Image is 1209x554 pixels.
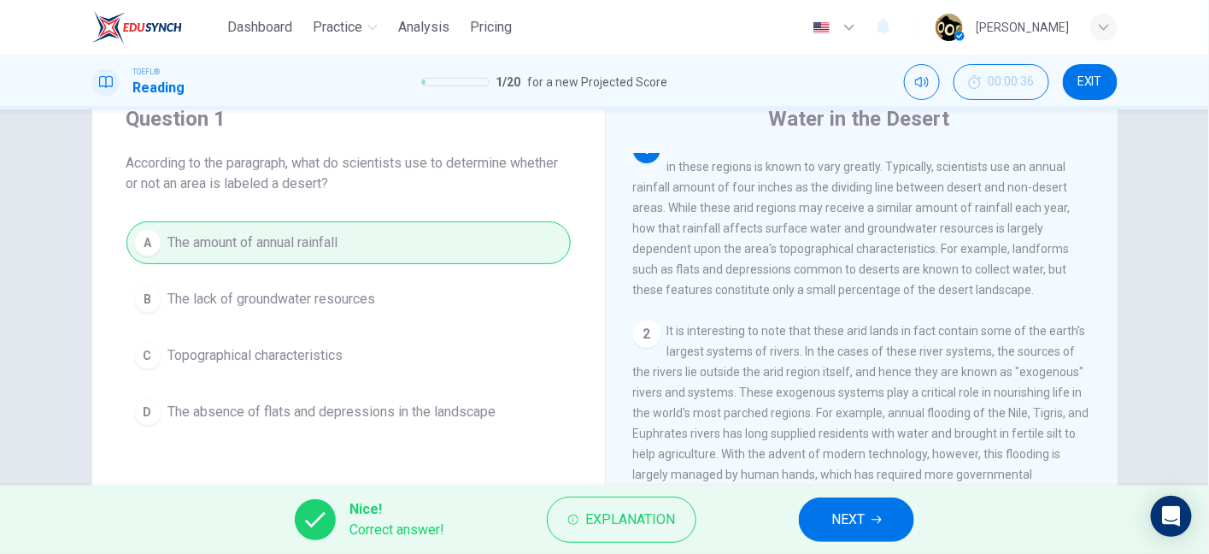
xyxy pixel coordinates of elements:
div: 2 [633,321,660,348]
span: for a new Projected Score [528,72,668,92]
h4: Water in the Desert [769,105,950,133]
button: Analysis [391,12,456,43]
button: Practice [306,12,384,43]
span: Nice! [349,499,444,520]
button: EXIT [1063,64,1118,100]
span: Analysis [398,17,449,38]
span: EXIT [1077,75,1102,89]
button: Dashboard [220,12,299,43]
h4: Question 1 [126,105,571,133]
span: Pricing [470,17,512,38]
a: EduSynch logo [92,10,221,44]
button: 00:00:36 [954,64,1049,100]
span: 1 / 20 [496,72,521,92]
h1: Reading [133,78,185,98]
span: Dashboard [227,17,292,38]
button: Explanation [547,497,696,543]
span: 00:00:36 [989,75,1035,89]
div: Open Intercom Messenger [1151,496,1192,537]
div: [PERSON_NAME] [977,17,1070,38]
div: Hide [954,64,1049,100]
span: It is interesting to note that these arid lands in fact contain some of the earth's largest syste... [633,324,1090,522]
span: Practice [313,17,362,38]
div: Mute [904,64,940,100]
span: TOEFL® [133,66,161,78]
button: NEXT [799,498,914,542]
button: Pricing [463,12,519,43]
img: Profile picture [936,14,963,41]
span: According to the paragraph, what do scientists use to determine whether or not an area is labeled... [126,153,571,194]
img: EduSynch logo [92,10,182,44]
span: Explanation [585,508,675,532]
img: en [811,21,832,34]
span: NEXT [831,508,865,532]
span: Correct answer! [349,520,444,540]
